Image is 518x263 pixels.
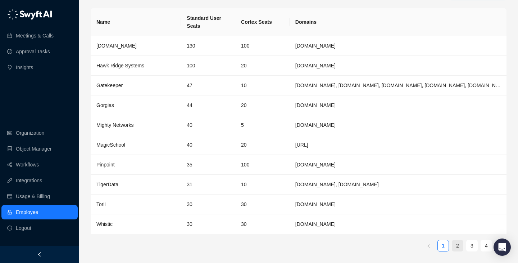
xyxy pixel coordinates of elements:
td: whistic.com [290,214,506,234]
td: gatekeeperhq.com, gatekeeperhq.io, gatekeeper.io, gatekeepervclm.com, gatekeeperhq.co, trygatekee... [290,76,506,95]
th: Standard User Seats [181,8,235,36]
td: 20 [235,56,290,76]
a: Workflows [16,157,39,172]
span: TigerData [96,182,118,187]
td: hawkridgesys.com [290,56,506,76]
li: Previous Page [423,240,435,251]
td: 30 [235,195,290,214]
td: synthesia.io [290,36,506,56]
td: 10 [235,175,290,195]
span: Logout [16,221,31,235]
td: 31 [181,175,235,195]
span: logout [7,226,12,231]
span: left [427,244,431,248]
span: MagicSchool [96,142,125,148]
td: gorgias.com [290,95,506,115]
td: 47 [181,76,235,95]
td: 30 [181,195,235,214]
span: [DOMAIN_NAME] [96,43,137,49]
td: 30 [181,214,235,234]
a: Employee [16,205,38,219]
td: 10 [235,76,290,95]
span: Gatekeeper [96,83,123,88]
td: 20 [235,95,290,115]
td: 100 [235,36,290,56]
a: Insights [16,60,33,75]
span: Pinpoint [96,162,115,168]
span: Mighty Networks [96,122,133,128]
a: Approval Tasks [16,44,50,59]
td: 100 [181,56,235,76]
img: logo-05li4sbe.png [7,9,52,20]
td: 130 [181,36,235,56]
td: toriihq.com [290,195,506,214]
a: 2 [452,240,463,251]
a: 4 [481,240,492,251]
a: Organization [16,126,44,140]
a: Meetings & Calls [16,28,54,43]
td: magicschool.ai [290,135,506,155]
td: 100 [235,155,290,175]
span: Whistic [96,221,113,227]
td: 30 [235,214,290,234]
td: pinpointhq.com [290,155,506,175]
td: timescale.com, tigerdata.com [290,175,506,195]
a: Integrations [16,173,42,188]
a: 1 [438,240,449,251]
td: 35 [181,155,235,175]
th: Cortex Seats [235,8,290,36]
td: 44 [181,95,235,115]
div: Open Intercom Messenger [494,239,511,256]
td: 40 [181,135,235,155]
td: 5 [235,115,290,135]
td: mightynetworks.com [290,115,506,135]
a: Object Manager [16,142,52,156]
li: 4 [481,240,492,251]
span: Hawk Ridge Systems [96,63,144,68]
span: Torii [96,201,106,207]
span: left [37,252,42,257]
li: 2 [452,240,463,251]
th: Domains [290,8,506,36]
button: left [423,240,435,251]
span: Gorgias [96,102,114,108]
td: 20 [235,135,290,155]
a: Usage & Billing [16,189,50,204]
a: 3 [467,240,477,251]
th: Name [91,8,181,36]
td: 40 [181,115,235,135]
